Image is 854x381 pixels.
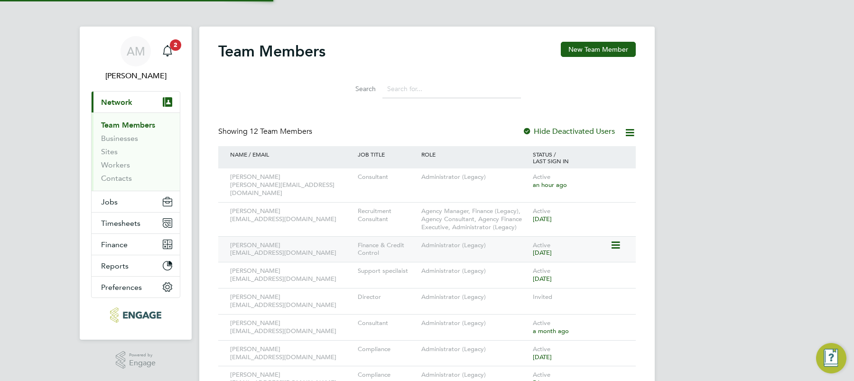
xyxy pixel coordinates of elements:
button: Timesheets [92,213,180,233]
input: Search for... [382,80,521,98]
a: Powered byEngage [116,351,156,369]
div: [PERSON_NAME] [EMAIL_ADDRESS][DOMAIN_NAME] [228,288,355,314]
span: [DATE] [533,215,552,223]
span: Timesheets [101,219,140,228]
span: Reports [101,261,129,270]
div: Administrator (Legacy) [419,168,530,186]
span: Powered by [129,351,156,359]
div: [PERSON_NAME] [EMAIL_ADDRESS][DOMAIN_NAME] [228,237,355,262]
label: Hide Deactivated Users [522,127,615,136]
span: 2 [170,39,181,51]
span: Preferences [101,283,142,292]
div: Administrator (Legacy) [419,341,530,358]
span: Jobs [101,197,118,206]
div: Consultant [355,168,419,186]
span: [DATE] [533,275,552,283]
div: Administrator (Legacy) [419,262,530,280]
div: Support specilaist [355,262,419,280]
div: Director [355,288,419,306]
a: 2 [158,36,177,66]
span: an hour ago [533,181,567,189]
div: [PERSON_NAME] [EMAIL_ADDRESS][DOMAIN_NAME] [228,315,355,340]
div: [PERSON_NAME] [EMAIL_ADDRESS][DOMAIN_NAME] [228,341,355,366]
div: Administrator (Legacy) [419,237,530,254]
a: Contacts [101,174,132,183]
label: Search [333,84,376,93]
div: [PERSON_NAME] [EMAIL_ADDRESS][DOMAIN_NAME] [228,262,355,288]
span: AM [127,45,145,57]
span: [DATE] [533,353,552,361]
div: Active [530,203,626,228]
div: Compliance [355,341,419,358]
span: Finance [101,240,128,249]
div: Invited [530,288,626,306]
span: Angelina Morris [91,70,180,82]
div: Active [530,168,626,194]
span: a month ago [533,327,569,335]
a: AM[PERSON_NAME] [91,36,180,82]
span: 12 Team Members [250,127,312,136]
div: Active [530,237,610,262]
button: Reports [92,255,180,276]
div: [PERSON_NAME] [PERSON_NAME][EMAIL_ADDRESS][DOMAIN_NAME] [228,168,355,202]
div: STATUS / LAST SIGN IN [530,146,626,169]
div: ROLE [419,146,530,162]
span: Network [101,98,132,107]
div: JOB TITLE [355,146,419,162]
h2: Team Members [218,42,325,61]
div: Consultant [355,315,419,332]
button: Finance [92,234,180,255]
div: Showing [218,127,314,137]
button: Engage Resource Center [816,343,846,373]
div: [PERSON_NAME] [EMAIL_ADDRESS][DOMAIN_NAME] [228,203,355,228]
button: Jobs [92,191,180,212]
span: [DATE] [533,249,552,257]
a: Go to home page [91,307,180,323]
a: Businesses [101,134,138,143]
div: Finance & Credit Control [355,237,419,262]
a: Workers [101,160,130,169]
div: Recruitment Consultant [355,203,419,228]
div: Active [530,341,626,366]
a: Team Members [101,121,155,130]
div: Active [530,262,626,288]
img: tr2rec-logo-retina.png [110,307,161,323]
div: Agency Manager, Finance (Legacy), Agency Consultant, Agency Finance Executive, Administrator (Leg... [419,203,530,236]
div: Network [92,112,180,191]
button: Preferences [92,277,180,297]
button: Network [92,92,180,112]
button: New Team Member [561,42,636,57]
div: Active [530,315,626,340]
span: Engage [129,359,156,367]
nav: Main navigation [80,27,192,340]
div: Administrator (Legacy) [419,288,530,306]
div: NAME / EMAIL [228,146,355,162]
div: Administrator (Legacy) [419,315,530,332]
a: Sites [101,147,118,156]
